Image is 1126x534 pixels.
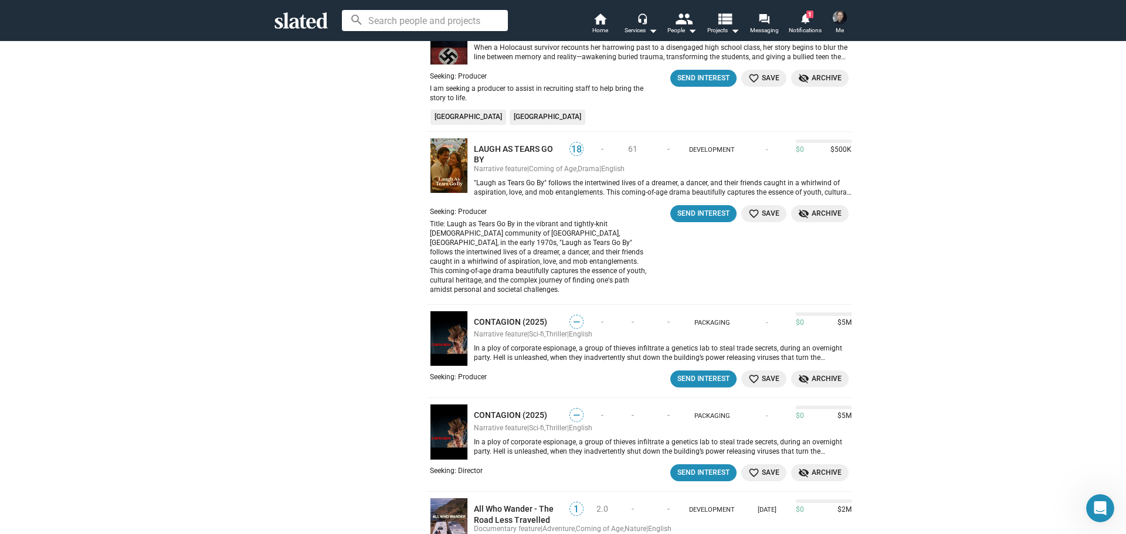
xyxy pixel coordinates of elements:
[651,492,686,525] td: -
[474,504,562,525] a: All Who Wander - The Road Less Travelled
[670,205,737,222] button: Send Interest
[579,12,620,38] a: Home
[1086,494,1114,522] iframe: Intercom live chat
[675,10,692,27] mat-icon: people
[686,304,738,330] td: Packaging
[741,370,786,387] button: Save
[601,165,625,173] span: English
[593,12,607,26] mat-icon: home
[798,208,809,219] mat-icon: visibility_off
[430,467,483,475] span: Seeking: Director
[342,10,508,31] input: Search people and projects
[796,318,804,328] span: $0
[785,12,826,38] a: 1Notifications
[567,424,569,432] span: |
[791,205,849,222] button: Archive
[798,73,809,84] mat-icon: visibility_off
[430,72,487,80] span: Seeking: Producer
[798,72,842,84] span: Archive
[596,504,608,513] span: 2.0
[474,43,852,62] div: When a Holocaust survivor recounts her harrowing past to a disengaged high school class, her stor...
[651,398,686,424] td: -
[648,525,671,533] span: English
[748,208,779,220] span: Save
[542,525,576,533] span: Adventure,
[430,208,487,216] span: Seeking: Producer
[686,398,738,424] td: Packaging
[599,165,601,173] span: |
[677,373,730,385] div: Send Interest
[791,370,849,387] button: Archive
[646,23,660,38] mat-icon: arrow_drop_down
[748,467,779,479] span: Save
[667,23,697,38] div: People
[728,23,742,38] mat-icon: arrow_drop_down
[798,467,842,479] span: Archive
[570,144,583,155] span: 18
[670,370,737,387] button: Send Interest
[646,525,648,533] span: |
[833,505,852,515] span: $2M
[430,110,506,125] li: [GEOGRAPHIC_DATA]
[791,464,849,481] button: Archive
[430,311,468,366] img: CONTAGION (2025)
[677,208,730,220] div: Send Interest
[703,12,744,38] button: Projects
[798,373,809,385] mat-icon: visibility_off
[570,410,583,421] span: —
[748,73,759,84] mat-icon: favorite_border
[748,72,779,84] span: Save
[799,12,810,23] mat-icon: notifications
[569,330,592,338] span: English
[741,464,786,481] button: Save
[741,145,793,155] div: -
[716,10,733,27] mat-icon: view_list
[748,373,759,385] mat-icon: favorite_border
[430,84,653,103] div: I am seeking a producer to assist in recruiting staff to help bring the story to life.
[614,304,651,330] td: -
[591,304,614,330] td: -
[474,179,852,198] div: "Laugh as Tears Go By" follows the intertwined lives of a dreamer, a dancer, and their friends ca...
[750,23,779,38] span: Messaging
[741,70,786,87] button: Save
[662,12,703,38] button: People
[670,464,737,481] button: Send Interest
[637,13,647,23] mat-icon: headset_mic
[833,318,852,328] span: $5M
[686,492,738,525] td: Development
[798,208,842,220] span: Archive
[833,411,852,421] span: $5M
[833,11,847,25] img: Ken Womble
[578,165,599,173] span: Drama
[430,219,653,294] div: Title: Laugh as Tears Go By in the vibrant and tightly-knit [DEMOGRAPHIC_DATA] community of [GEOG...
[474,330,529,338] span: Narrative feature |
[685,23,699,38] mat-icon: arrow_drop_down
[836,23,844,38] span: Me
[741,318,793,328] div: -
[474,438,852,457] div: In a ploy of corporate espionage, a group of thieves infiltrate a genetics lab to steal trade sec...
[576,525,625,533] span: Coming of Age,
[620,12,662,38] button: Services
[670,70,737,87] sl-message-button: Send Interest
[748,208,759,219] mat-icon: favorite_border
[430,404,468,460] img: CONTAGION (2025)
[474,144,562,165] a: LAUGH AS TEARS GO BY
[614,398,651,424] td: -
[796,505,804,515] span: $0
[791,70,849,87] button: Archive
[738,492,796,525] td: [DATE]
[545,424,567,432] span: Thriller
[798,373,842,385] span: Archive
[677,467,730,479] div: Send Interest
[651,304,686,330] td: -
[510,110,585,125] li: [GEOGRAPHIC_DATA]
[430,373,487,381] span: Seeking: Producer
[707,23,740,38] span: Projects
[591,398,614,424] td: -
[430,138,468,193] img: LAUGH AS TEARS GO BY
[591,131,614,165] td: -
[628,144,637,154] span: 61
[748,467,759,478] mat-icon: favorite_border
